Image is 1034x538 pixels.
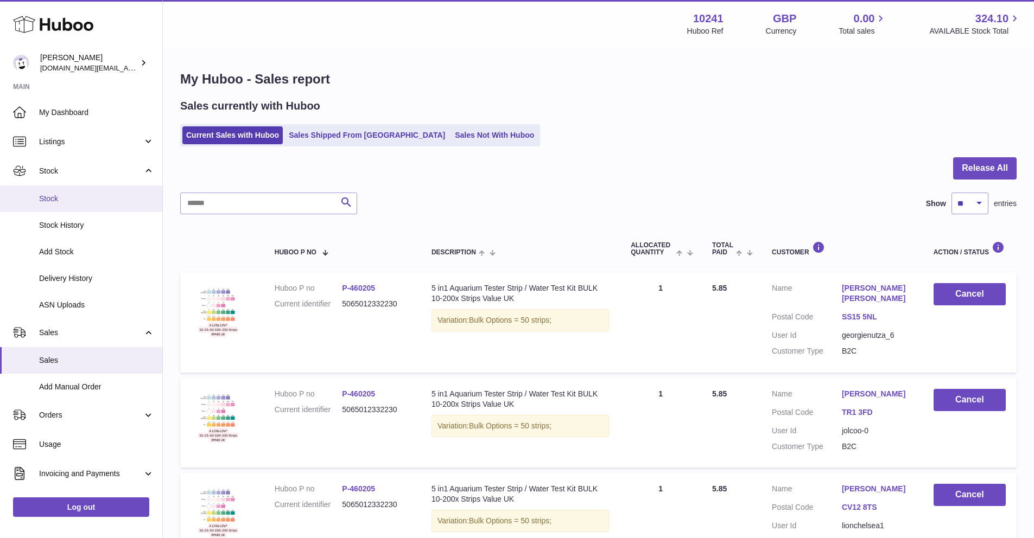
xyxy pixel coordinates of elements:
span: Invoicing and Payments [39,469,143,479]
span: Sales [39,355,154,366]
dt: Huboo P no [275,283,342,293]
dd: jolcoo-0 [842,426,912,436]
div: 5 in1 Aquarium Tester Strip / Water Test Kit BULK 10-200x Strips Value UK [432,484,609,504]
dd: B2C [842,346,912,356]
td: 1 [620,378,701,468]
strong: 10241 [693,11,724,26]
a: P-460205 [342,389,375,398]
span: My Dashboard [39,107,154,118]
div: Action / Status [934,241,1006,256]
a: Log out [13,497,149,517]
div: Customer [772,241,912,256]
dt: Name [772,389,842,402]
h2: Sales currently with Huboo [180,99,320,113]
span: Delivery History [39,273,154,284]
span: AVAILABLE Stock Total [929,26,1021,36]
a: Sales Shipped From [GEOGRAPHIC_DATA] [285,126,449,144]
a: SS15 5NL [842,312,912,322]
span: ALLOCATED Quantity [631,242,674,256]
a: Current Sales with Huboo [182,126,283,144]
a: 0.00 Total sales [839,11,887,36]
div: Currency [766,26,797,36]
span: Huboo P no [275,249,316,256]
strong: GBP [773,11,796,26]
span: ASN Uploads [39,300,154,310]
span: 324.10 [975,11,1008,26]
dt: Current identifier [275,405,342,415]
a: P-460205 [342,284,375,292]
dd: georgienutza_6 [842,330,912,341]
label: Show [926,198,946,209]
dt: Postal Code [772,407,842,420]
div: 5 in1 Aquarium Tester Strip / Water Test Kit BULK 10-200x Strips Value UK [432,389,609,409]
span: Stock History [39,220,154,230]
dt: User Id [772,426,842,436]
span: Description [432,249,476,256]
button: Cancel [934,283,1006,305]
img: londonaquatics.online@gmail.com [13,55,29,71]
span: Stock [39,194,154,204]
div: Huboo Ref [687,26,724,36]
span: Listings [39,137,143,147]
dt: Postal Code [772,502,842,515]
dt: User Id [772,521,842,531]
span: 5.85 [712,484,727,493]
dt: Name [772,283,842,306]
span: Add Manual Order [39,382,154,392]
span: Total paid [712,242,733,256]
a: [PERSON_NAME] [842,389,912,399]
span: Total sales [839,26,887,36]
span: 5.85 [712,389,727,398]
button: Cancel [934,389,1006,411]
dt: Customer Type [772,346,842,356]
a: TR1 3FD [842,407,912,418]
dd: B2C [842,441,912,452]
dt: Postal Code [772,312,842,325]
dt: Huboo P no [275,389,342,399]
a: CV12 8TS [842,502,912,513]
span: Sales [39,328,143,338]
button: Release All [953,157,1017,180]
span: Add Stock [39,247,154,257]
dt: User Id [772,330,842,341]
span: 0.00 [854,11,875,26]
div: Variation: [432,309,609,331]
div: Variation: [432,415,609,437]
a: [PERSON_NAME] [PERSON_NAME] [842,283,912,304]
span: Stock [39,166,143,176]
a: Sales Not With Huboo [451,126,538,144]
dt: Customer Type [772,441,842,452]
div: [PERSON_NAME] [40,53,138,73]
span: [DOMAIN_NAME][EMAIL_ADDRESS][DOMAIN_NAME] [40,63,216,72]
button: Cancel [934,484,1006,506]
h1: My Huboo - Sales report [180,71,1017,88]
a: [PERSON_NAME] [842,484,912,494]
dt: Current identifier [275,499,342,510]
a: 324.10 AVAILABLE Stock Total [929,11,1021,36]
div: Variation: [432,510,609,532]
dt: Huboo P no [275,484,342,494]
img: $_57.PNG [191,283,245,337]
td: 1 [620,272,701,372]
img: $_57.PNG [191,389,245,443]
span: Bulk Options = 50 strips; [469,316,551,324]
dd: 5065012332230 [342,499,410,510]
dt: Current identifier [275,299,342,309]
div: 5 in1 Aquarium Tester Strip / Water Test Kit BULK 10-200x Strips Value UK [432,283,609,304]
dd: lionchelsea1 [842,521,912,531]
span: 5.85 [712,284,727,292]
dd: 5065012332230 [342,299,410,309]
span: Usage [39,439,154,450]
span: Orders [39,410,143,420]
img: $_57.PNG [191,484,245,538]
a: P-460205 [342,484,375,493]
dd: 5065012332230 [342,405,410,415]
dt: Name [772,484,842,497]
span: Bulk Options = 50 strips; [469,421,551,430]
span: entries [994,198,1017,209]
span: Bulk Options = 50 strips; [469,516,551,525]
